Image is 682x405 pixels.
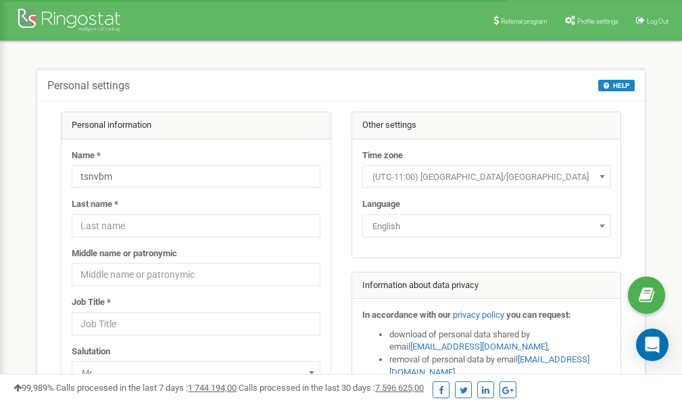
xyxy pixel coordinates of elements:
span: 99,989% [14,383,54,393]
span: English [362,214,611,237]
strong: In accordance with our [362,310,451,320]
u: 1 744 194,00 [188,383,237,393]
span: Mr. [72,361,320,384]
li: download of personal data shared by email , [389,329,611,354]
h5: Personal settings [47,80,130,92]
span: Calls processed in the last 7 days : [56,383,237,393]
input: Last name [72,214,320,237]
label: Middle name or patronymic [72,247,177,260]
span: (UTC-11:00) Pacific/Midway [367,168,606,187]
div: Personal information [62,112,331,139]
label: Language [362,198,400,211]
span: Calls processed in the last 30 days : [239,383,424,393]
span: Log Out [647,18,668,25]
label: Time zone [362,149,403,162]
button: HELP [598,80,635,91]
a: [EMAIL_ADDRESS][DOMAIN_NAME] [410,341,547,352]
div: Other settings [352,112,621,139]
u: 7 596 625,00 [375,383,424,393]
label: Job Title * [72,296,111,309]
label: Last name * [72,198,118,211]
div: Open Intercom Messenger [636,329,668,361]
strong: you can request: [506,310,571,320]
span: (UTC-11:00) Pacific/Midway [362,165,611,188]
li: removal of personal data by email , [389,354,611,379]
a: privacy policy [453,310,504,320]
input: Name [72,165,320,188]
input: Job Title [72,312,320,335]
span: Referral program [501,18,547,25]
span: Profile settings [577,18,618,25]
label: Name * [72,149,101,162]
label: Salutation [72,346,110,358]
span: English [367,217,606,236]
input: Middle name or patronymic [72,263,320,286]
span: Mr. [76,364,316,383]
div: Information about data privacy [352,272,621,300]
